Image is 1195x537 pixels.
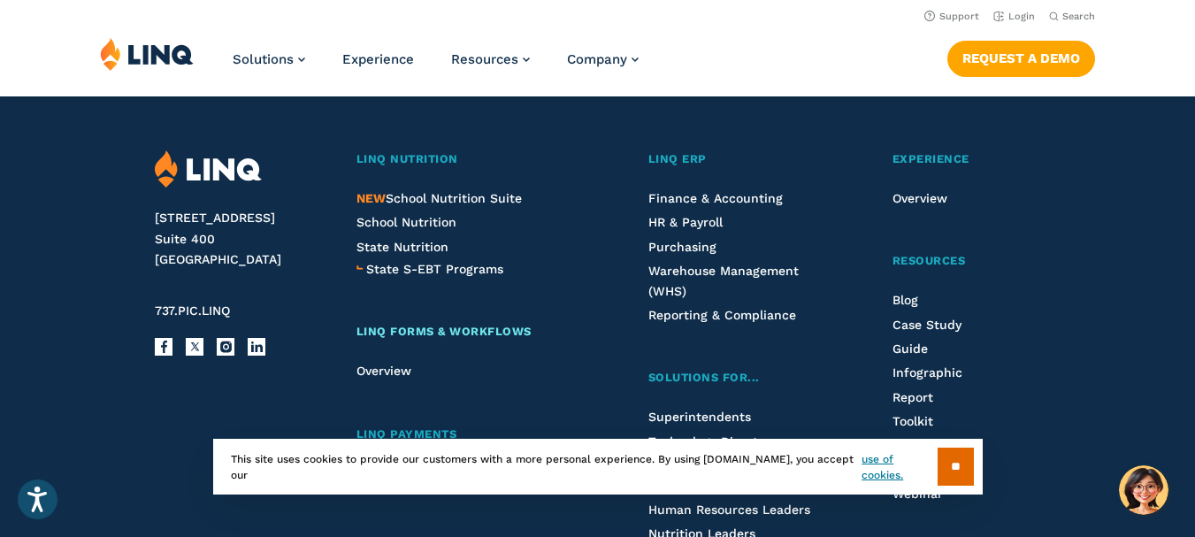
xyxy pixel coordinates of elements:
button: Hello, have a question? Let’s chat. [1119,465,1168,515]
button: Open Search Bar [1049,10,1095,23]
span: 737.PIC.LINQ [155,303,230,318]
nav: Primary Navigation [233,37,639,96]
a: Experience [892,150,1040,169]
a: Infographic [892,365,962,380]
span: State S-EBT Programs [366,262,503,276]
a: Reporting & Compliance [648,308,796,322]
a: Solutions [233,51,305,67]
a: Purchasing [648,240,716,254]
a: Report [892,390,933,404]
a: LINQ Nutrition [356,150,583,169]
a: Resources [451,51,530,67]
address: [STREET_ADDRESS] Suite 400 [GEOGRAPHIC_DATA] [155,208,326,271]
a: Warehouse Management (WHS) [648,264,799,297]
span: NEW [356,191,386,205]
a: State Nutrition [356,240,448,254]
a: Request a Demo [947,41,1095,76]
span: Experience [892,152,969,165]
a: LINQ ERP [648,150,827,169]
a: Login [993,11,1035,22]
a: Toolkit [892,414,933,428]
a: Facebook [155,338,172,356]
a: Technology Directors [648,434,777,449]
a: Guide [892,341,928,356]
span: Resources [892,254,966,267]
a: Blog [892,293,918,307]
span: LINQ Nutrition [356,152,458,165]
span: LINQ Forms & Workflows [356,325,532,338]
a: Overview [892,191,947,205]
div: This site uses cookies to provide our customers with a more personal experience. By using [DOMAIN... [213,439,983,495]
a: Instagram [217,338,234,356]
img: LINQ | K‑12 Software [100,37,194,71]
a: State S-EBT Programs [366,259,503,279]
a: Company [567,51,639,67]
span: School Nutrition Suite [356,191,522,205]
a: LINQ Payments [356,426,583,444]
a: X [186,338,203,356]
a: Resources [892,252,1040,271]
img: LINQ | K‑12 Software [155,150,262,188]
span: Company [567,51,627,67]
span: Search [1062,11,1095,22]
a: Experience [342,51,414,67]
span: Resources [451,51,518,67]
span: LINQ Payments [356,427,457,441]
a: Superintendents [648,410,751,424]
a: HR & Payroll [648,215,723,229]
a: Case Study [892,318,961,332]
a: Overview [356,364,411,378]
a: NEWSchool Nutrition Suite [356,191,522,205]
span: Solutions [233,51,294,67]
nav: Button Navigation [947,37,1095,76]
a: Support [924,11,979,22]
a: Finance & Accounting [648,191,783,205]
a: School Nutrition [356,215,456,229]
a: LinkedIn [248,338,265,356]
a: use of cookies. [862,451,937,483]
span: LINQ ERP [648,152,707,165]
a: LINQ Forms & Workflows [356,323,583,341]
